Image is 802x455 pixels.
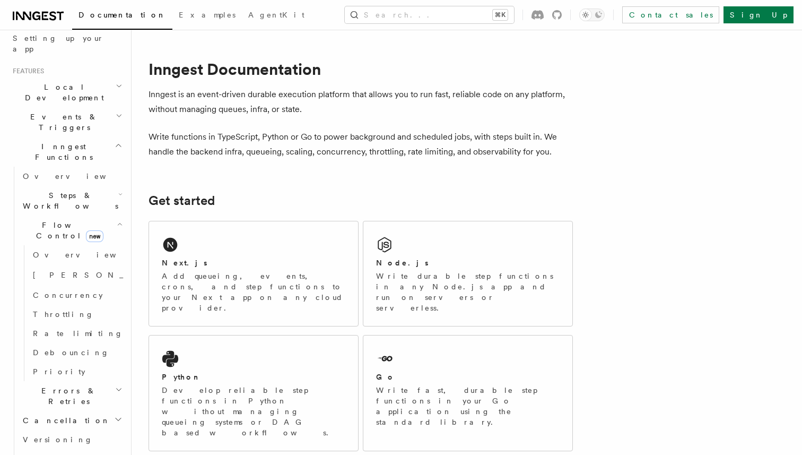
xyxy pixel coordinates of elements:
span: Overview [33,251,142,259]
span: Examples [179,11,236,19]
a: Versioning [19,430,125,449]
a: Throttling [29,305,125,324]
a: Overview [29,245,125,264]
a: Contact sales [622,6,719,23]
a: Setting up your app [8,29,125,58]
a: Debouncing [29,343,125,362]
span: Steps & Workflows [19,190,118,211]
span: Throttling [33,310,94,319]
h2: Python [162,372,201,382]
span: Features [8,67,44,75]
a: Overview [19,167,125,186]
a: AgentKit [242,3,311,29]
button: Errors & Retries [19,381,125,411]
a: PythonDevelop reliable step functions in Python without managing queueing systems or DAG based wo... [149,335,359,451]
span: [PERSON_NAME] [33,271,188,279]
span: Concurrency [33,291,103,299]
span: Inngest Functions [8,141,115,162]
a: Concurrency [29,286,125,305]
button: Search...⌘K [345,6,514,23]
span: Overview [23,172,132,181]
button: Cancellation [19,411,125,430]
p: Inngest is an event-driven durable execution platform that allows you to run fast, reliable code ... [149,87,573,117]
button: Steps & Workflows [19,186,125,216]
a: [PERSON_NAME] [29,264,125,286]
span: Versioning [23,435,93,444]
div: Flow Controlnew [19,245,125,381]
a: Examples [172,3,242,29]
span: Events & Triggers [8,111,116,133]
a: Get started [149,193,215,208]
span: new [86,230,103,242]
a: Node.jsWrite durable step functions in any Node.js app and run on servers or serverless. [363,221,573,327]
p: Write functions in TypeScript, Python or Go to power background and scheduled jobs, with steps bu... [149,130,573,159]
h2: Next.js [162,257,207,268]
a: Sign Up [723,6,794,23]
span: Documentation [79,11,166,19]
span: Setting up your app [13,34,104,53]
h2: Node.js [376,257,429,268]
a: Priority [29,362,125,381]
button: Local Development [8,78,125,107]
kbd: ⌘K [493,10,508,20]
p: Write durable step functions in any Node.js app and run on servers or serverless. [376,271,560,313]
span: Debouncing [33,348,109,357]
a: Documentation [72,3,172,30]
span: Errors & Retries [19,385,115,407]
h1: Inngest Documentation [149,59,573,79]
button: Events & Triggers [8,107,125,137]
span: AgentKit [248,11,304,19]
span: Cancellation [19,415,110,426]
p: Write fast, durable step functions in your Go application using the standard library. [376,385,560,427]
p: Add queueing, events, crons, and step functions to your Next app on any cloud provider. [162,271,345,313]
a: Rate limiting [29,324,125,343]
span: Local Development [8,82,116,103]
span: Rate limiting [33,329,123,338]
button: Flow Controlnew [19,216,125,245]
h2: Go [376,372,395,382]
a: GoWrite fast, durable step functions in your Go application using the standard library. [363,335,573,451]
span: Priority [33,367,85,376]
span: Flow Control [19,220,117,241]
p: Develop reliable step functions in Python without managing queueing systems or DAG based workflows. [162,385,345,438]
button: Inngest Functions [8,137,125,167]
button: Toggle dark mode [579,8,605,21]
a: Next.jsAdd queueing, events, crons, and step functions to your Next app on any cloud provider. [149,221,359,327]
